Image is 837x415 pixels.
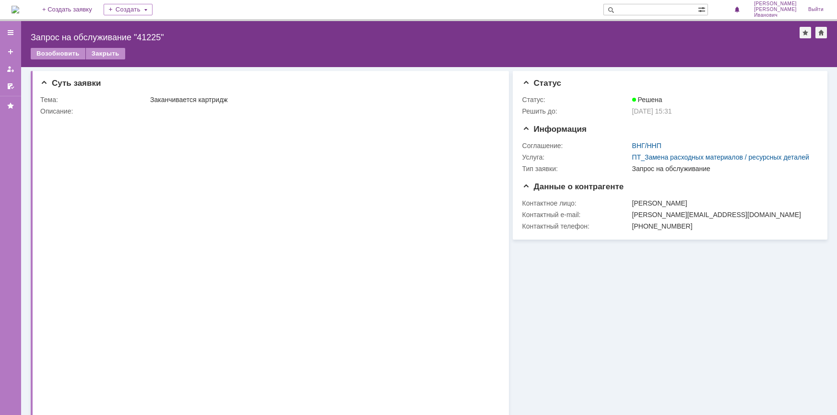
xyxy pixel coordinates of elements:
[150,96,495,104] div: Заканчивается картридж
[632,96,662,104] span: Решена
[40,96,148,104] div: Тема:
[632,142,661,150] a: ВНГ/ННП
[522,199,630,207] div: Контактное лицо:
[754,12,797,18] span: Иванович
[522,211,630,219] div: Контактный e-mail:
[40,107,496,115] div: Описание:
[522,165,630,173] div: Тип заявки:
[698,4,707,13] span: Расширенный поиск
[40,79,101,88] span: Суть заявки
[522,96,630,104] div: Статус:
[632,199,813,207] div: [PERSON_NAME]
[31,33,800,42] div: Запрос на обслуживание "41225"
[632,211,813,219] div: [PERSON_NAME][EMAIL_ADDRESS][DOMAIN_NAME]
[522,153,630,161] div: Услуга:
[632,222,813,230] div: [PHONE_NUMBER]
[632,153,809,161] a: ПТ_Замена расходных материалов / ресурсных деталей
[3,44,18,59] a: Создать заявку
[754,1,797,7] span: [PERSON_NAME]
[522,107,630,115] div: Решить до:
[522,182,624,191] span: Данные о контрагенте
[632,107,672,115] span: [DATE] 15:31
[12,6,19,13] a: Перейти на домашнюю страницу
[522,79,561,88] span: Статус
[3,61,18,77] a: Мои заявки
[522,222,630,230] div: Контактный телефон:
[754,7,797,12] span: [PERSON_NAME]
[522,142,630,150] div: Соглашение:
[3,79,18,94] a: Мои согласования
[815,27,827,38] div: Сделать домашней страницей
[12,6,19,13] img: logo
[632,165,813,173] div: Запрос на обслуживание
[522,125,587,134] span: Информация
[104,4,153,15] div: Создать
[800,27,811,38] div: Добавить в избранное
